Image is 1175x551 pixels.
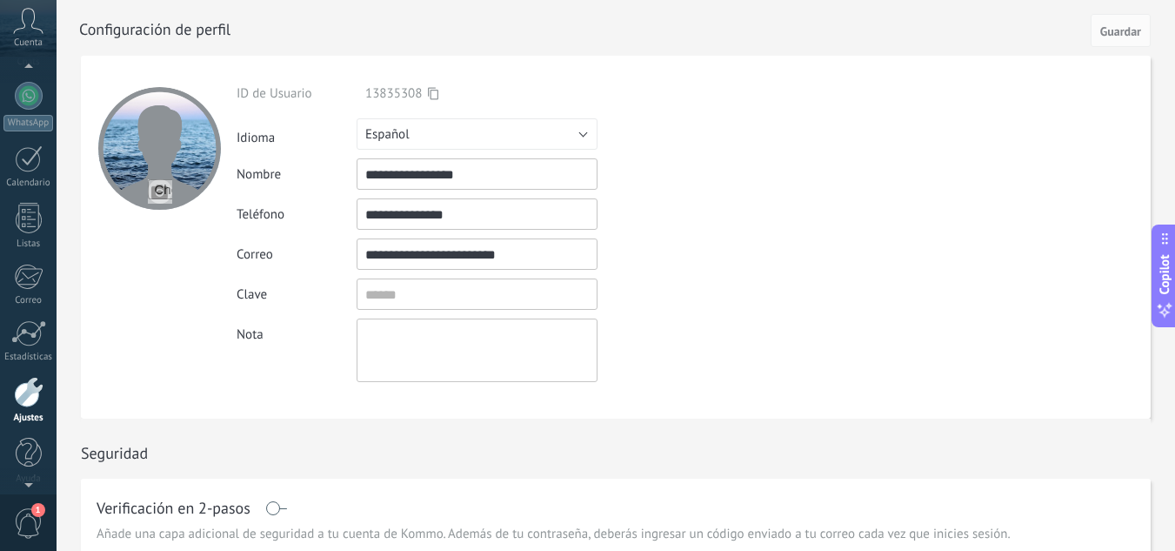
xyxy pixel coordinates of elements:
h1: Verificación en 2-pasos [97,501,250,515]
div: Teléfono [237,206,357,223]
div: WhatsApp [3,115,53,131]
div: Nombre [237,166,357,183]
span: Guardar [1100,25,1141,37]
span: Copilot [1156,254,1173,294]
h1: Seguridad [81,443,148,463]
span: 13835308 [365,85,422,102]
div: Correo [237,246,357,263]
div: Clave [237,286,357,303]
div: Nota [237,319,357,343]
div: Idioma [237,123,357,146]
div: Listas [3,239,54,250]
span: Español [365,126,410,143]
span: 1 [31,503,45,517]
span: Cuenta [14,37,43,49]
div: Calendario [3,178,54,189]
button: Español [357,118,598,150]
div: ID de Usuario [237,85,357,102]
div: Ajustes [3,413,54,424]
div: Estadísticas [3,352,54,363]
span: Añade una capa adicional de seguridad a tu cuenta de Kommo. Además de tu contraseña, deberás ingr... [97,526,1011,543]
button: Guardar [1091,14,1151,47]
div: Correo [3,295,54,306]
